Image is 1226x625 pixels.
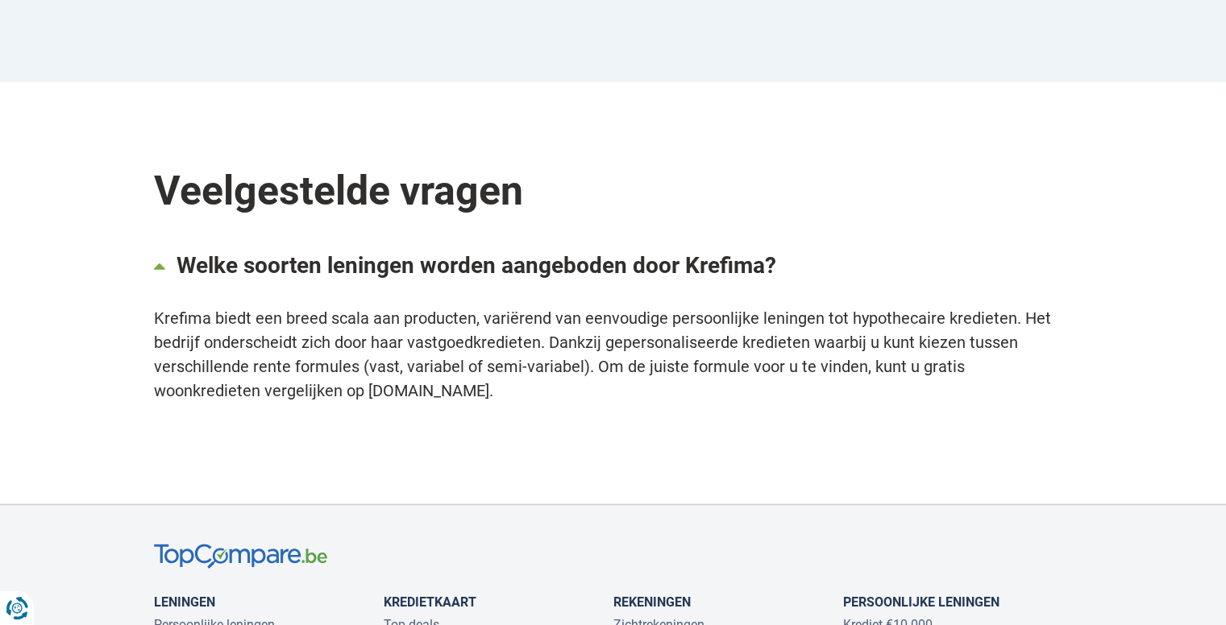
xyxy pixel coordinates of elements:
[154,236,1073,294] a: Welke soorten leningen worden aangeboden door Krefima?
[384,594,476,610] a: Kredietkaart
[154,544,327,569] img: TopCompare
[613,594,691,610] a: Rekeningen
[843,594,1000,610] a: Persoonlijke leningen
[154,163,1073,220] div: Veelgestelde vragen
[154,306,1073,403] div: Krefima biedt een breed scala aan producten, variërend van eenvoudige persoonlijke leningen tot h...
[154,594,215,610] a: Leningen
